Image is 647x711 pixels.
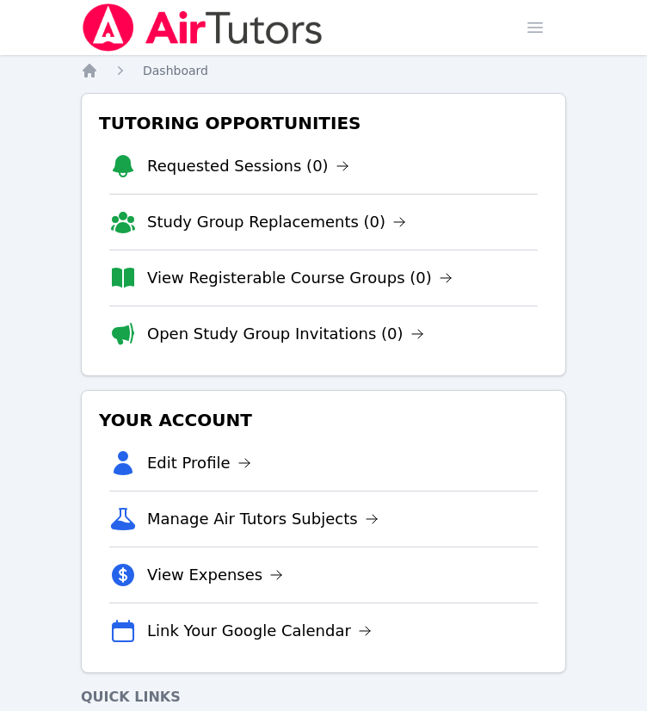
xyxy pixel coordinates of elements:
h3: Tutoring Opportunities [96,108,551,139]
a: View Expenses [147,563,283,587]
h3: Your Account [96,405,551,436]
a: Requested Sessions (0) [147,154,349,178]
a: View Registerable Course Groups (0) [147,266,453,290]
a: Link Your Google Calendar [147,619,372,643]
a: Edit Profile [147,451,251,475]
a: Study Group Replacements (0) [147,210,406,234]
a: Dashboard [143,62,208,79]
h4: Quick Links [81,687,566,708]
a: Manage Air Tutors Subjects [147,507,379,531]
a: Open Study Group Invitations (0) [147,322,424,346]
span: Dashboard [143,64,208,77]
nav: Breadcrumb [81,62,566,79]
img: Air Tutors [81,3,324,52]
